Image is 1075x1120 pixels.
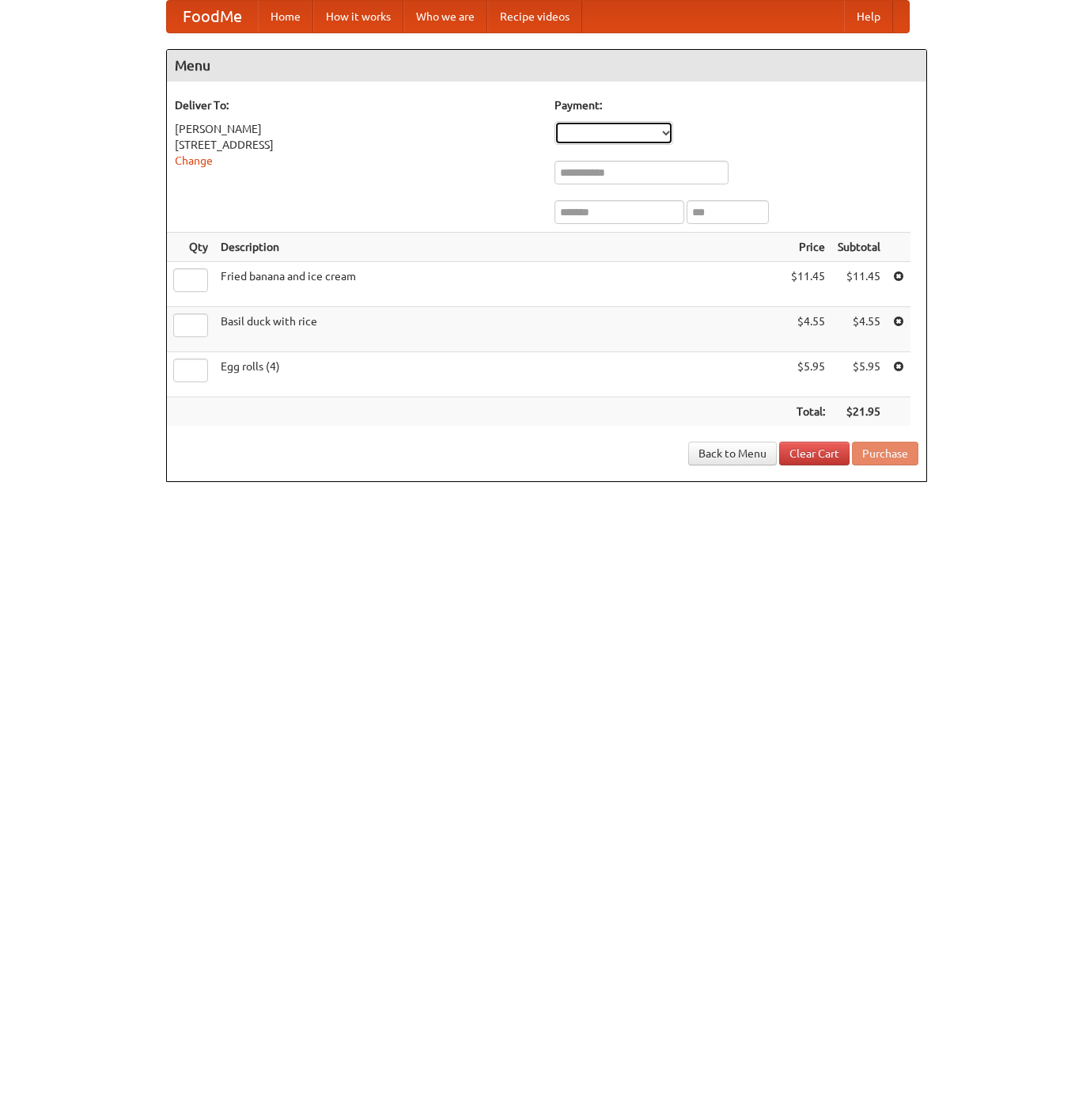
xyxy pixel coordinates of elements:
[555,97,918,113] h5: Payment:
[175,154,213,167] a: Change
[785,397,831,427] th: Total:
[167,50,926,82] h4: Menu
[258,1,313,32] a: Home
[175,121,539,137] div: [PERSON_NAME]
[785,307,831,352] td: $4.55
[167,233,214,262] th: Qty
[831,262,887,307] td: $11.45
[779,442,850,465] a: Clear Cart
[175,137,539,153] div: [STREET_ADDRESS]
[852,442,918,465] button: Purchase
[313,1,403,32] a: How it works
[831,307,887,352] td: $4.55
[831,233,887,262] th: Subtotal
[214,233,785,262] th: Description
[785,262,831,307] td: $11.45
[785,233,831,262] th: Price
[167,1,258,32] a: FoodMe
[831,352,887,397] td: $5.95
[214,262,785,307] td: Fried banana and ice cream
[785,352,831,397] td: $5.95
[214,352,785,397] td: Egg rolls (4)
[831,397,887,427] th: $21.95
[487,1,582,32] a: Recipe videos
[175,97,539,113] h5: Deliver To:
[844,1,893,32] a: Help
[214,307,785,352] td: Basil duck with rice
[403,1,487,32] a: Who we are
[688,442,777,465] a: Back to Menu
